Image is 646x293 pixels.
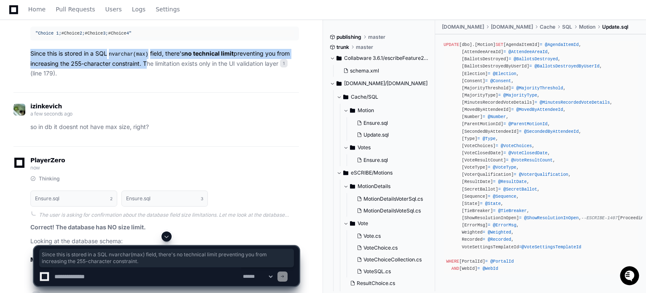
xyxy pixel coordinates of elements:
[368,34,385,40] span: master
[498,208,527,213] span: @TieBreaker
[343,92,348,102] svg: Directory
[519,129,522,134] span: =
[488,223,490,228] span: =
[351,94,378,100] span: Cache/SQL
[336,78,342,89] svg: Directory
[535,100,537,105] span: =
[493,179,495,184] span: =
[511,107,514,112] span: =
[132,7,145,12] span: Logs
[619,265,642,288] iframe: Open customer support
[336,53,342,63] svg: Directory
[485,201,501,206] span: @State
[495,42,503,47] span: SET
[503,151,506,156] span: =
[356,44,373,51] span: master
[184,50,234,57] strong: no technical limit
[84,89,102,95] span: Pylon
[358,183,390,190] span: MotionDetails
[579,24,595,30] span: Motion
[498,93,501,98] span: =
[363,196,423,202] span: MotionDetailsVoterSql.cs
[514,172,516,177] span: =
[350,218,355,228] svg: Directory
[358,220,368,227] span: Vote
[351,169,393,176] span: eSCRIBE/Motions
[506,158,509,163] span: =
[350,142,355,153] svg: Directory
[30,103,62,110] span: izinkevich
[343,168,348,178] svg: Directory
[8,8,25,25] img: PlayerZero
[39,212,299,218] div: The user is asking for confirmation about the database field size limitations. Let me look at the...
[482,114,485,119] span: =
[477,136,480,141] span: =
[330,51,429,65] button: Collabware 3.6.1/escribeFeature2010/escribeFeature/TEMPLATE/FEATURES/escribeFeature/Votes
[108,31,127,36] span: #Choice
[30,191,117,207] button: Ensure.sql2
[524,129,579,134] span: @SecondedByAttendeeId
[8,63,24,78] img: 1736555170064-99ba0984-63c1-480f-8ee9-699278ef63ed
[30,49,299,78] p: Since this is stored in a SQL field, there's preventing you from increasing the 255-character con...
[29,71,110,78] div: We're offline, we'll be back soon
[56,7,95,12] span: Pull Requests
[488,165,490,170] span: =
[540,100,610,105] span: @MinutesRecordedVoteDetails
[42,251,291,265] span: Since this is stored in a SQL nvarchar(max) field, there's no technical limit preventing you from...
[509,49,547,54] span: @AttendeeAreaId
[491,24,533,30] span: [DOMAIN_NAME]
[353,154,424,166] button: Ensure.sql
[358,144,371,151] span: Votes
[535,64,600,69] span: @BallotsDestroyedByUserId
[110,195,113,202] span: 2
[363,120,388,126] span: Ensure.sql
[524,215,579,220] span: @ShowResolutionInOpen
[482,230,485,235] span: =
[490,78,511,83] span: @Consent
[353,117,424,129] button: Ensure.sql
[501,143,532,148] span: @VoteChoices
[30,122,299,132] p: so in db it doesnt not have max size, right?
[503,93,537,98] span: @MajorityType
[336,44,349,51] span: trunk
[336,166,429,180] button: eSCRIBE/Motions
[509,151,547,156] span: @VoteClosedDate
[517,86,563,91] span: @MajorityThreshold
[336,90,429,104] button: Cache/SQL
[353,205,424,217] button: MotionDetailsVoteSql.cs
[143,65,153,75] button: Start new chat
[498,187,501,192] span: =
[517,107,563,112] span: @MovedByAttendeeId
[358,107,374,114] span: Motion
[529,64,532,69] span: =
[511,158,553,163] span: @VoteResultCount
[353,230,424,242] button: Vote.cs
[343,180,429,193] button: MotionDetails
[35,196,59,201] h1: Ensure.sql
[509,121,547,126] span: @ParentMotionId
[488,114,506,119] span: @Number
[30,223,146,231] strong: Correct! The database has NO size limit.
[344,55,429,62] span: Collabware 3.6.1/escribeFeature2010/escribeFeature/TEMPLATE/FEATURES/escribeFeature/Votes
[363,157,388,164] span: Ensure.sql
[350,67,379,74] span: schema.xml
[105,7,122,12] span: Users
[493,208,495,213] span: =
[503,187,537,192] span: @SecretBallot
[30,164,40,171] span: now
[344,80,428,87] span: [DOMAIN_NAME]/[DOMAIN_NAME]
[350,181,355,191] svg: Directory
[29,63,138,71] div: Start new chat
[442,24,484,30] span: [DOMAIN_NAME]
[540,24,555,30] span: Cache
[121,191,208,207] button: Ensure.sql3
[363,207,421,214] span: MotionDetailsVoteSql.cs
[30,158,65,163] span: PlayerZero
[519,215,522,220] span: =
[493,165,516,170] span: @VoteType
[85,31,103,36] span: #Choice
[343,104,429,117] button: Motion
[353,129,424,141] button: Update.sql
[519,172,568,177] span: @VoterQualification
